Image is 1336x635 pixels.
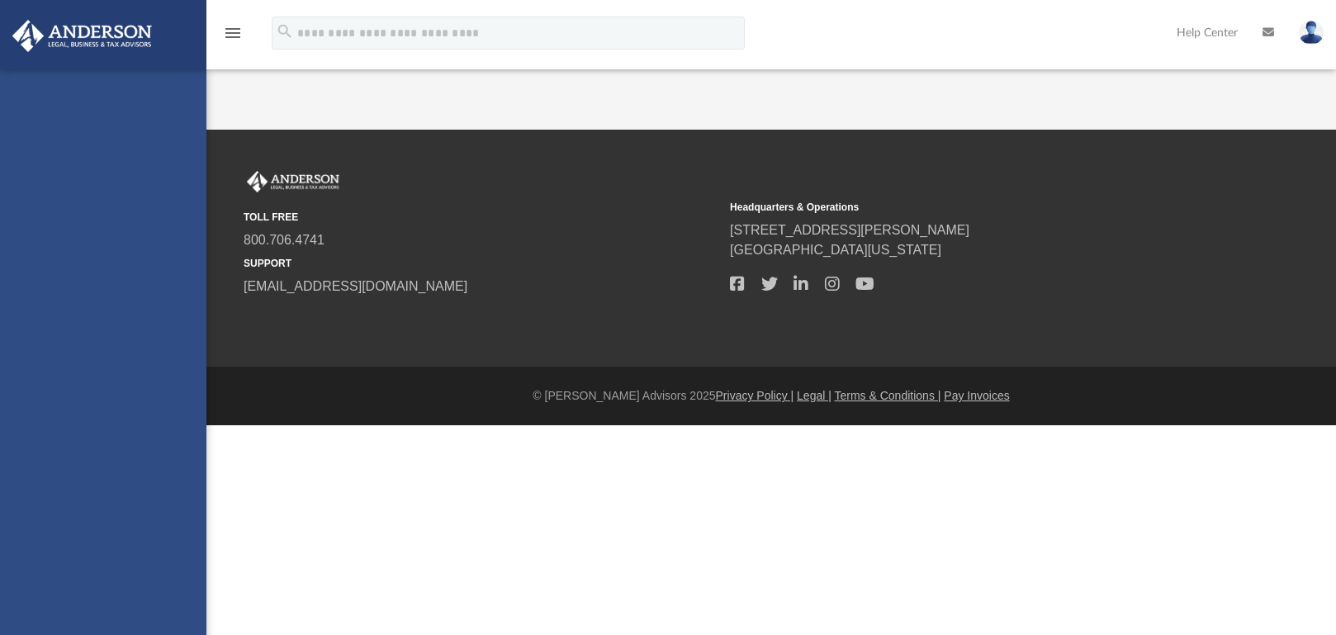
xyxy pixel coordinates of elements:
[835,389,941,402] a: Terms & Conditions |
[797,389,831,402] a: Legal |
[223,23,243,43] i: menu
[276,22,294,40] i: search
[244,171,343,192] img: Anderson Advisors Platinum Portal
[730,200,1205,215] small: Headquarters & Operations
[223,31,243,43] a: menu
[730,223,969,237] a: [STREET_ADDRESS][PERSON_NAME]
[244,233,325,247] a: 800.706.4741
[244,210,718,225] small: TOLL FREE
[1299,21,1324,45] img: User Pic
[7,20,157,52] img: Anderson Advisors Platinum Portal
[206,387,1336,405] div: © [PERSON_NAME] Advisors 2025
[244,279,467,293] a: [EMAIL_ADDRESS][DOMAIN_NAME]
[944,389,1009,402] a: Pay Invoices
[716,389,794,402] a: Privacy Policy |
[244,256,718,271] small: SUPPORT
[730,243,941,257] a: [GEOGRAPHIC_DATA][US_STATE]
